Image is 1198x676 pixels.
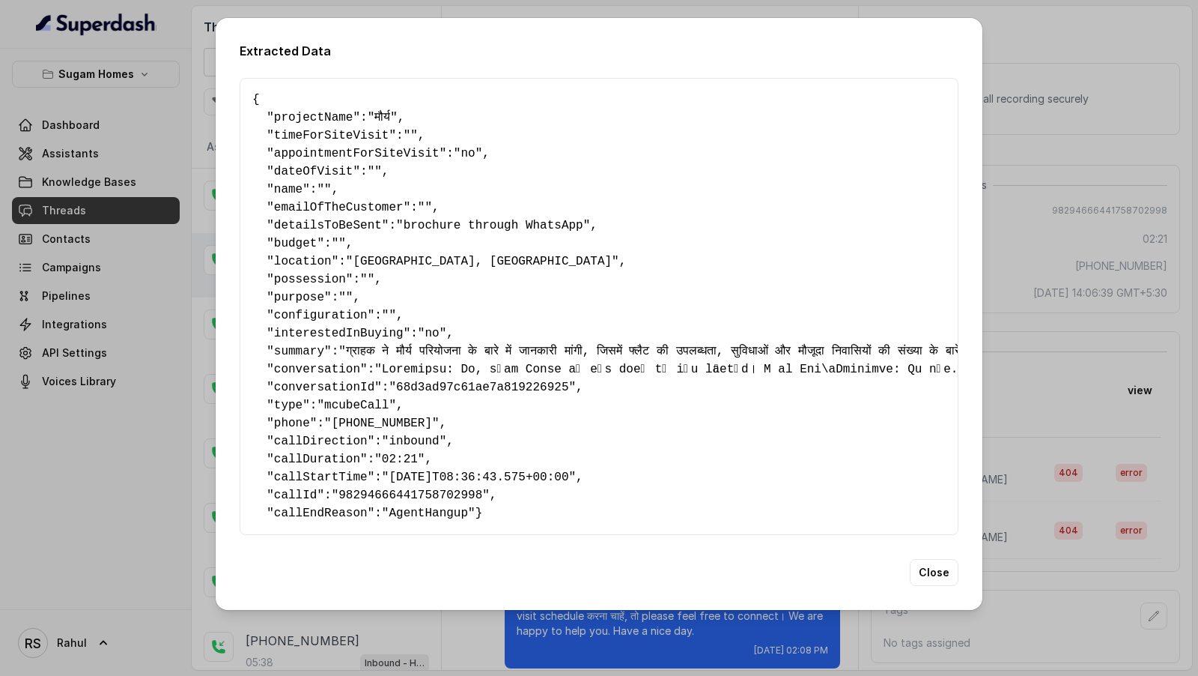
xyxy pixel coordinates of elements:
[317,399,396,412] span: "mcubeCall"
[396,219,590,232] span: "brochure through WhatsApp"
[274,381,374,394] span: conversationId
[389,381,576,394] span: "68d3ad97c61ae7a819226925"
[338,291,353,304] span: ""
[274,219,382,232] span: detailsToBeSent
[274,165,353,178] span: dateOfVisit
[454,147,482,160] span: "no"
[274,291,324,304] span: purpose
[274,111,353,124] span: projectName
[274,237,317,250] span: budget
[332,489,490,502] span: "98294666441758702998"
[274,201,404,214] span: emailOfTheCustomer
[332,237,346,250] span: ""
[418,327,446,340] span: "no"
[317,183,331,196] span: ""
[418,201,432,214] span: ""
[274,471,368,484] span: callStartTime
[274,417,310,430] span: phone
[274,399,302,412] span: type
[374,453,425,466] span: "02:21"
[910,559,958,586] button: Close
[274,453,360,466] span: callDuration
[240,42,958,60] h2: Extracted Data
[274,183,302,196] span: name
[368,165,382,178] span: ""
[274,435,368,448] span: callDirection
[368,111,398,124] span: "मौर्य"
[382,507,475,520] span: "AgentHangup"
[274,255,332,268] span: location
[382,435,446,448] span: "inbound"
[324,417,440,430] span: "[PHONE_NUMBER]"
[274,507,368,520] span: callEndReason
[274,489,317,502] span: callId
[382,309,396,322] span: ""
[274,147,440,160] span: appointmentForSiteVisit
[274,327,404,340] span: interestedInBuying
[274,273,346,286] span: possession
[274,129,389,142] span: timeForSiteVisit
[360,273,374,286] span: ""
[274,309,368,322] span: configuration
[382,471,576,484] span: "[DATE]T08:36:43.575+00:00"
[252,91,946,522] pre: { " ": , " ": , " ": , " ": , " ": , " ": , " ": , " ": , " ": , " ": , " ": , " ": , " ": , " ":...
[404,129,418,142] span: ""
[346,255,619,268] span: "[GEOGRAPHIC_DATA], [GEOGRAPHIC_DATA]"
[274,363,360,376] span: conversation
[274,345,324,358] span: summary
